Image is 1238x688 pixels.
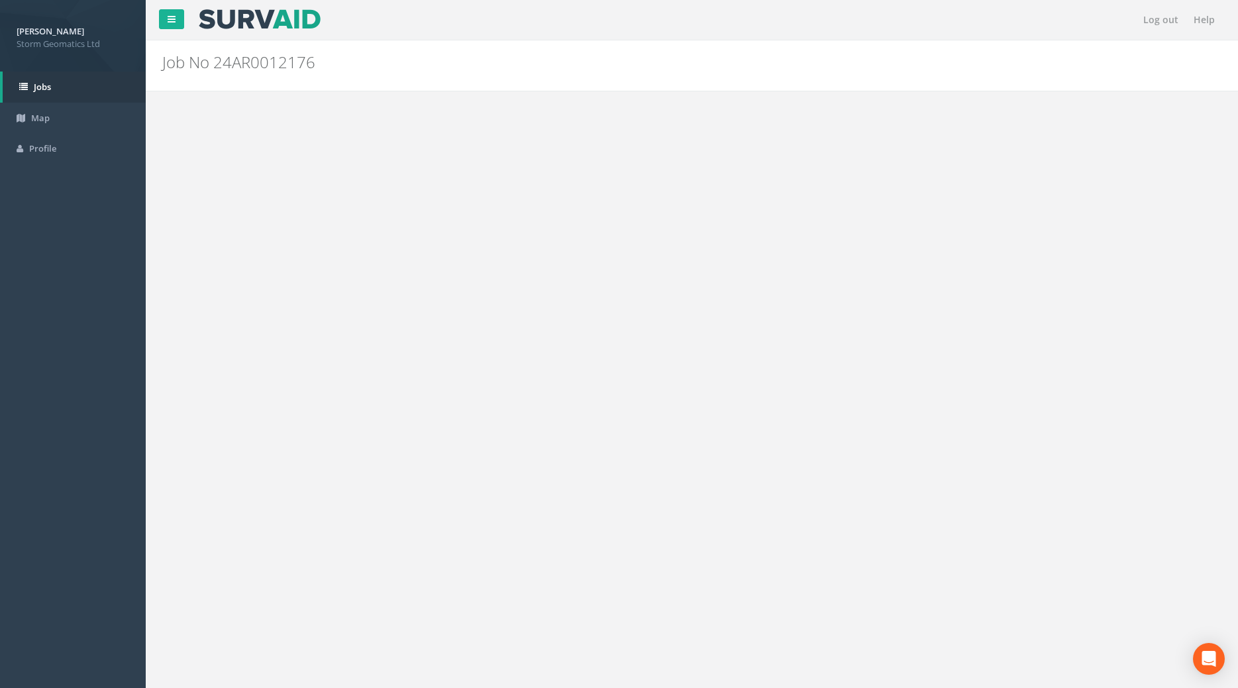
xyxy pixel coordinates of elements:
[34,81,51,93] span: Jobs
[17,38,129,50] span: Storm Geomatics Ltd
[17,22,129,50] a: [PERSON_NAME] Storm Geomatics Ltd
[162,54,1042,71] h2: Job No 24AR0012176
[1193,643,1225,675] div: Open Intercom Messenger
[29,142,56,154] span: Profile
[17,25,84,37] strong: [PERSON_NAME]
[3,72,146,103] a: Jobs
[31,112,50,124] span: Map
